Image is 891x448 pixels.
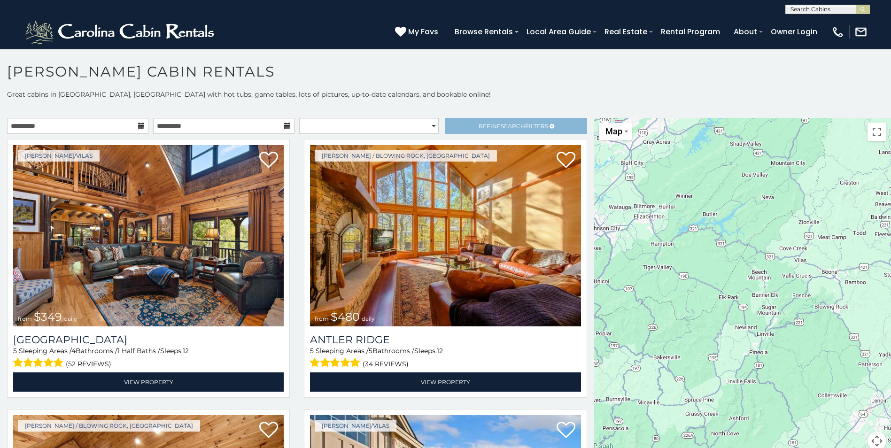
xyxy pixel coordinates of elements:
[18,315,32,322] span: from
[600,23,652,40] a: Real Estate
[23,18,218,46] img: White-1-2.png
[13,333,284,346] a: [GEOGRAPHIC_DATA]
[66,358,111,370] span: (52 reviews)
[34,310,62,324] span: $349
[831,25,845,39] img: phone-regular-white.png
[363,358,409,370] span: (34 reviews)
[310,347,314,355] span: 5
[259,151,278,170] a: Add to favorites
[183,347,189,355] span: 12
[369,347,372,355] span: 5
[13,145,284,326] img: Diamond Creek Lodge
[656,23,725,40] a: Rental Program
[854,25,868,39] img: mail-regular-white.png
[331,310,360,324] span: $480
[13,333,284,346] h3: Diamond Creek Lodge
[310,333,581,346] a: Antler Ridge
[729,23,762,40] a: About
[13,372,284,392] a: View Property
[437,347,443,355] span: 12
[259,421,278,440] a: Add to favorites
[395,26,441,38] a: My Favs
[310,372,581,392] a: View Property
[362,315,375,322] span: daily
[522,23,596,40] a: Local Area Guide
[766,23,822,40] a: Owner Login
[315,315,329,322] span: from
[445,118,587,134] a: RefineSearchFilters
[310,145,581,326] a: Antler Ridge from $480 daily
[868,123,886,141] button: Toggle fullscreen view
[13,346,284,370] div: Sleeping Areas / Bathrooms / Sleeps:
[13,347,17,355] span: 5
[501,123,525,130] span: Search
[479,123,548,130] span: Refine Filters
[557,421,575,440] a: Add to favorites
[599,123,632,140] button: Change map style
[18,150,100,162] a: [PERSON_NAME]/Vilas
[71,347,76,355] span: 4
[605,126,622,136] span: Map
[13,145,284,326] a: Diamond Creek Lodge from $349 daily
[557,151,575,170] a: Add to favorites
[315,420,396,432] a: [PERSON_NAME]/Vilas
[310,346,581,370] div: Sleeping Areas / Bathrooms / Sleeps:
[315,150,497,162] a: [PERSON_NAME] / Blowing Rock, [GEOGRAPHIC_DATA]
[18,420,200,432] a: [PERSON_NAME] / Blowing Rock, [GEOGRAPHIC_DATA]
[310,145,581,326] img: Antler Ridge
[408,26,438,38] span: My Favs
[117,347,160,355] span: 1 Half Baths /
[450,23,518,40] a: Browse Rentals
[64,315,77,322] span: daily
